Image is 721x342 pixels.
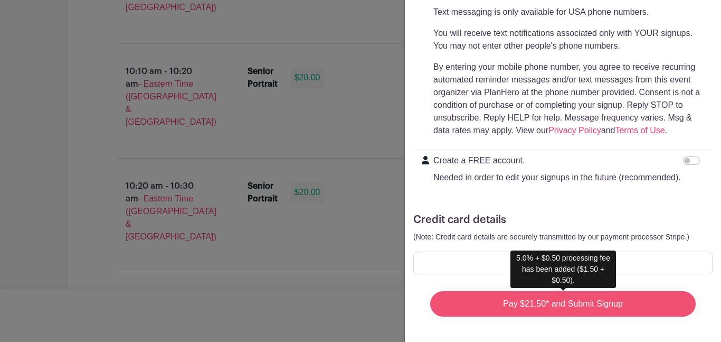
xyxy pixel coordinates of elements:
h5: Credit card details [413,214,713,226]
div: 5.0% + $0.50 processing fee has been added ($1.50 + $0.50). [510,251,616,288]
p: By entering your mobile phone number, you agree to receive recurring automated reminder messages ... [433,61,704,137]
small: (Note: Credit card details are securely transmitted by our payment processor Stripe.) [413,233,689,241]
p: Text messaging is only available for USA phone numbers. [433,6,704,19]
a: Privacy Policy [548,126,601,135]
p: Needed in order to edit your signups in the future (recommended). [433,171,681,184]
iframe: Secure card payment input frame [420,258,706,268]
input: Pay $21.50* and Submit Signup [430,291,696,317]
a: Terms of Use [615,126,665,135]
p: You will receive text notifications associated only with YOUR signups. You may not enter other pe... [433,27,704,52]
p: Create a FREE account. [433,154,681,167]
